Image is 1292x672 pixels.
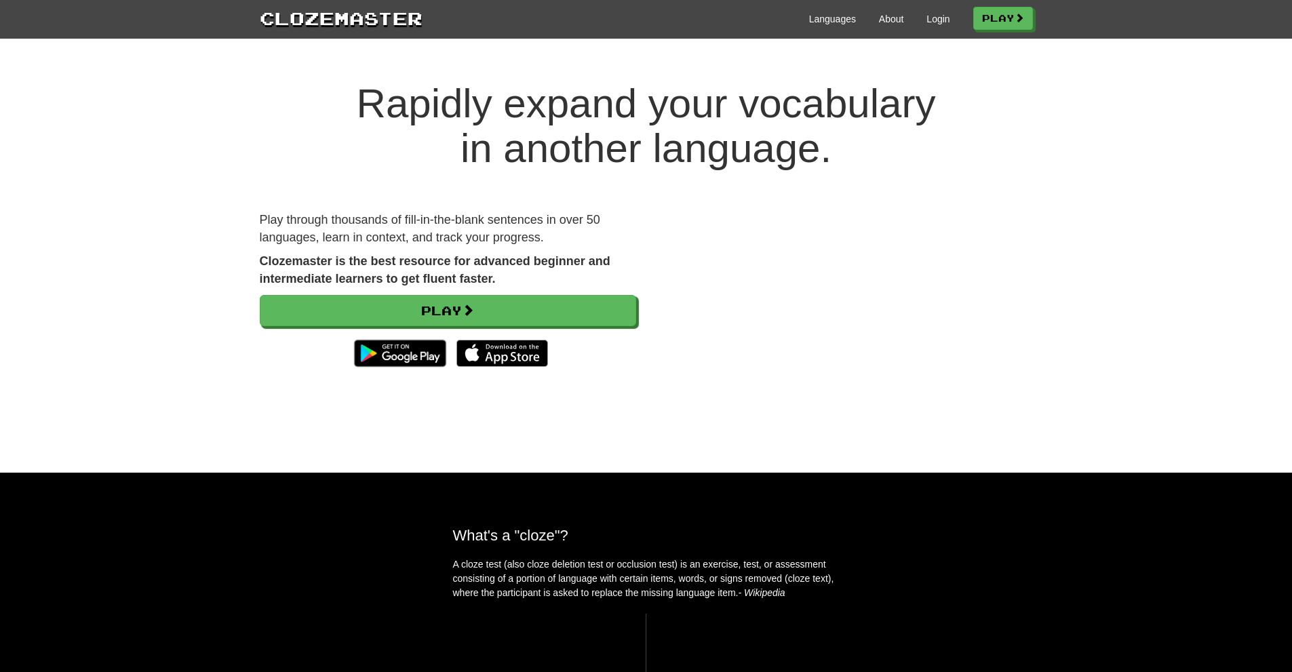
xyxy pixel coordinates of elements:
[260,295,636,326] a: Play
[973,7,1033,30] a: Play
[456,340,548,367] img: Download_on_the_App_Store_Badge_US-UK_135x40-25178aeef6eb6b83b96f5f2d004eda3bffbb37122de64afbaef7...
[926,12,950,26] a: Login
[347,333,452,374] img: Get it on Google Play
[260,212,636,246] p: Play through thousands of fill-in-the-blank sentences in over 50 languages, learn in context, and...
[453,527,840,544] h2: What's a "cloze"?
[260,5,423,31] a: Clozemaster
[809,12,856,26] a: Languages
[879,12,904,26] a: About
[260,254,610,285] strong: Clozemaster is the best resource for advanced beginner and intermediate learners to get fluent fa...
[739,587,785,598] em: - Wikipedia
[453,557,840,600] p: A cloze test (also cloze deletion test or occlusion test) is an exercise, test, or assessment con...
